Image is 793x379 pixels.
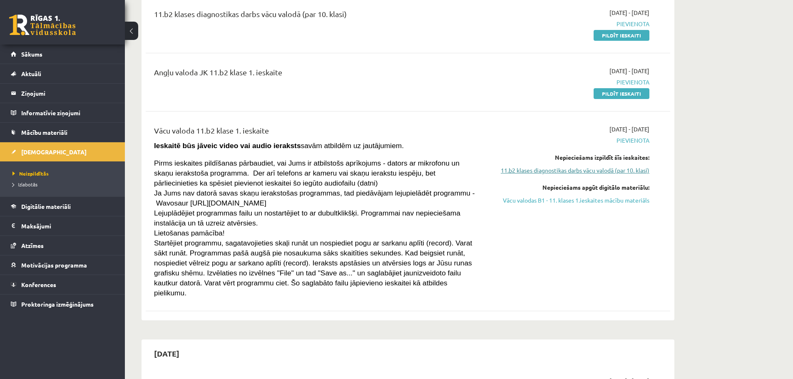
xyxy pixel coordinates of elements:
a: Vācu valodas B1 - 11. klases 1.ieskaites mācību materiāls [492,196,649,205]
legend: Informatīvie ziņojumi [21,103,114,122]
div: Vācu valoda 11.b2 klase 1. ieskaite [154,125,480,140]
div: Nepieciešams apgūt digitālo materiālu: [492,183,649,192]
a: Aktuāli [11,64,114,83]
span: savām atbildēm uz jautājumiem. [154,141,404,150]
a: Izlabotās [12,181,117,188]
a: Konferences [11,275,114,294]
a: Pildīt ieskaiti [594,30,649,41]
div: 11.b2 klases diagnostikas darbs vācu valodā (par 10. klasi) [154,8,480,24]
span: Lietošanas pamācība! [154,229,225,237]
a: Motivācijas programma [11,255,114,275]
span: Konferences [21,281,56,288]
span: Pievienota [492,136,649,145]
span: Atzīmes [21,242,44,249]
a: Sākums [11,45,114,64]
strong: Ieskaitē būs jāveic video vai audio ieraksts [154,141,301,150]
a: Mācību materiāli [11,123,114,142]
span: Pirms ieskaites pildīšanas pārbaudiet, vai Jums ir atbilstošs aprīkojums - dators ar mikrofonu un... [154,159,460,187]
div: Nepieciešams izpildīt šīs ieskaites: [492,153,649,162]
span: [DATE] - [DATE] [609,8,649,17]
span: Motivācijas programma [21,261,87,269]
a: Maksājumi [11,216,114,235]
div: Angļu valoda JK 11.b2 klase 1. ieskaite [154,67,480,82]
span: Startējiet programmu, sagatavojieties skaļi runāt un nospiediet pogu ar sarkanu aplīti (record). ... [154,239,472,297]
a: Atzīmes [11,236,114,255]
a: [DEMOGRAPHIC_DATA] [11,142,114,161]
span: [DEMOGRAPHIC_DATA] [21,148,87,156]
span: Neizpildītās [12,170,49,177]
a: Ziņojumi [11,84,114,103]
legend: Maksājumi [21,216,114,235]
span: Mācību materiāli [21,129,67,136]
span: Sākums [21,50,42,58]
legend: Ziņojumi [21,84,114,103]
a: Informatīvie ziņojumi [11,103,114,122]
span: [DATE] - [DATE] [609,125,649,134]
a: Proktoringa izmēģinājums [11,295,114,314]
span: Aktuāli [21,70,41,77]
a: Digitālie materiāli [11,197,114,216]
a: Rīgas 1. Tālmācības vidusskola [9,15,76,35]
span: Lejuplādējiet programmas failu un nostartējiet to ar dubultklikšķi. Programmai nav nepieciešama i... [154,209,460,227]
a: Pildīt ieskaiti [594,88,649,99]
span: Proktoringa izmēģinājums [21,300,94,308]
span: Izlabotās [12,181,37,188]
span: Pievienota [492,78,649,87]
span: Pievienota [492,20,649,28]
span: Digitālie materiāli [21,203,71,210]
h2: [DATE] [146,344,188,363]
span: [DATE] - [DATE] [609,67,649,75]
span: Ja Jums nav datorā savas skaņu ierakstošas programmas, tad piedāvājam lejupielādēt programmu - Wa... [154,189,475,207]
a: Neizpildītās [12,170,117,177]
a: 11.b2 klases diagnostikas darbs vācu valodā (par 10. klasi) [492,166,649,175]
